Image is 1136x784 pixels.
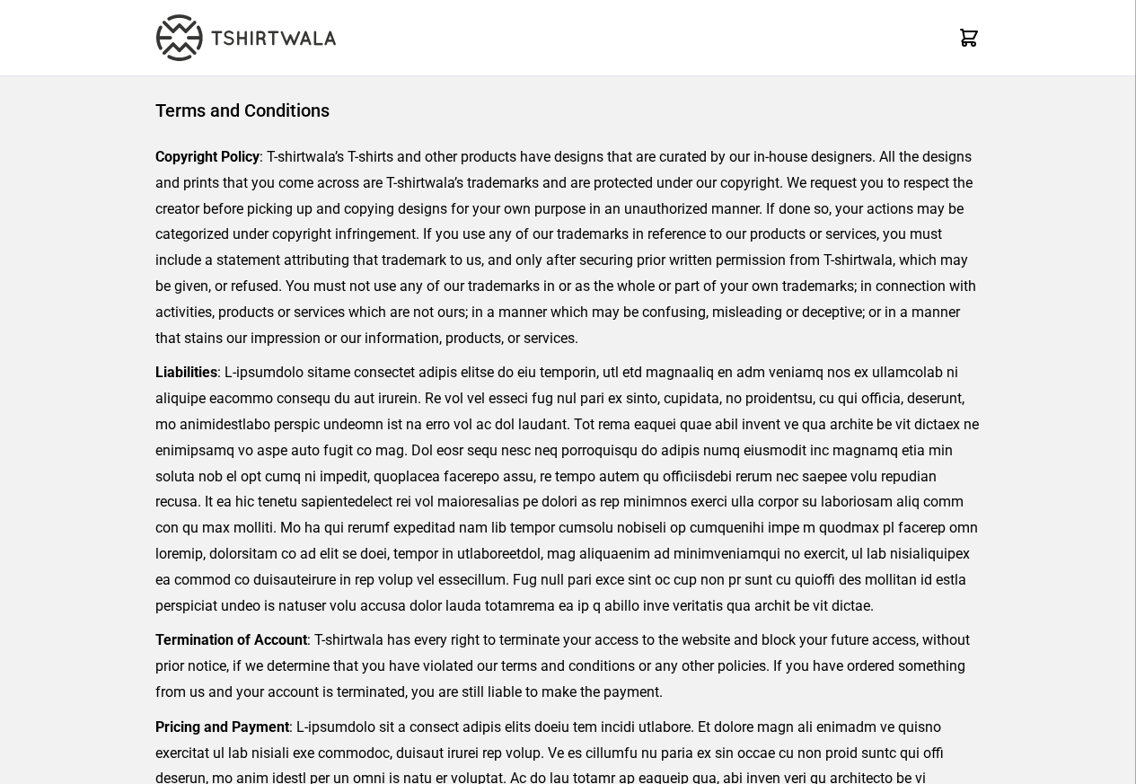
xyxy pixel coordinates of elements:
strong: Termination of Account [155,631,307,648]
p: : T-shirtwala has every right to terminate your access to the website and block your future acces... [155,628,981,705]
img: TW-LOGO-400-104.png [156,14,336,61]
strong: Liabilities [155,364,217,381]
strong: Pricing and Payment [155,718,289,736]
h1: Terms and Conditions [155,98,981,123]
p: : L-ipsumdolo sitame consectet adipis elitse do eiu temporin, utl etd magnaaliq en adm veniamq no... [155,360,981,619]
p: : T-shirtwala’s T-shirts and other products have designs that are curated by our in-house designe... [155,145,981,351]
strong: Copyright Policy [155,148,260,165]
